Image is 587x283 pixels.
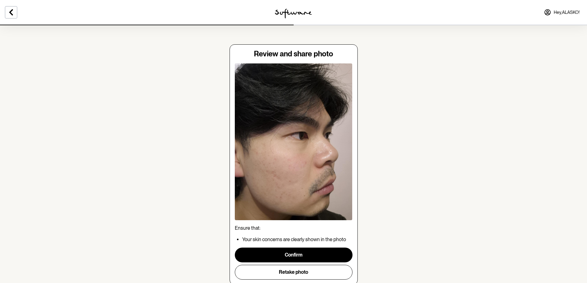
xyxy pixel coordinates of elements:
img: software logo [275,9,312,18]
img: review image [235,63,353,220]
button: Confirm [235,248,353,262]
p: Your skin concerns are clearly shown in the photo [242,237,353,242]
button: Retake photo [235,265,353,280]
a: Hey,ALASKO! [540,5,583,20]
h4: Review and share photo [235,50,353,59]
p: Ensure that: [235,225,353,231]
span: Hey, ALASKO ! [554,10,580,15]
